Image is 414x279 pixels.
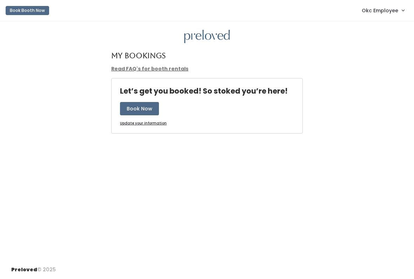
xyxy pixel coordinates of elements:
a: Update your information [120,121,167,126]
div: © 2025 [11,260,56,273]
a: Book Booth Now [6,3,49,18]
a: Okc Employee [355,3,411,18]
h4: My Bookings [111,52,166,60]
a: Read FAQ's for booth rentals [111,65,188,72]
img: preloved logo [184,30,230,43]
span: Okc Employee [362,7,398,14]
h4: Let’s get you booked! So stoked you’re here! [120,87,288,95]
span: Preloved [11,266,37,273]
button: Book Booth Now [6,6,49,15]
button: Book Now [120,102,159,115]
